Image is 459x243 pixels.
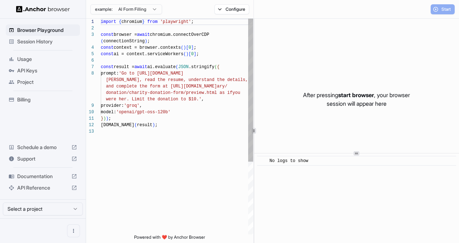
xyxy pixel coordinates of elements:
[137,32,150,37] span: await
[155,123,157,128] span: ;
[101,39,103,44] span: (
[6,24,80,36] div: Browser Playground
[86,122,94,128] div: 12
[106,84,217,89] span: and complete the form at [URL][DOMAIN_NAME]
[86,109,94,115] div: 10
[17,155,68,162] span: Support
[106,116,108,121] span: )
[6,171,80,182] div: Documentation
[95,6,113,12] span: example:
[196,52,199,57] span: ;
[124,103,139,108] span: 'groq'
[101,45,114,50] span: const
[17,56,77,63] span: Usage
[152,123,155,128] span: )
[338,91,374,99] span: start browser
[191,52,194,57] span: 0
[101,116,103,121] span: }
[106,97,201,102] span: were her. Limit the donation to $10.'
[6,142,80,153] div: Schedule a demo
[17,38,77,45] span: Session History
[101,71,119,76] span: prompt:
[17,96,77,103] span: Billing
[86,44,94,51] div: 4
[303,91,410,108] p: After pressing , your browser session will appear here
[261,157,264,165] span: ​
[106,77,240,82] span: [PERSON_NAME], read the resume, understand the detai
[86,128,94,135] div: 13
[178,65,189,70] span: JSON
[183,52,186,57] span: (
[67,224,80,237] button: Open menu
[17,184,68,191] span: API Reference
[232,90,240,95] span: you
[6,94,80,105] div: Billing
[194,45,196,50] span: ;
[194,52,196,57] span: ]
[139,103,142,108] span: ,
[147,65,176,70] span: ai.evaluate
[86,25,94,32] div: 2
[101,32,114,37] span: const
[150,32,209,37] span: chromium.connectOverCDP
[142,19,145,24] span: }
[147,39,150,44] span: ;
[134,234,205,243] span: Powered with ❤️ by Anchor Browser
[189,65,214,70] span: .stringify
[240,77,248,82] span: ls,
[86,103,94,109] div: 9
[217,65,219,70] span: {
[217,84,227,89] span: ary/
[137,123,152,128] span: result
[270,158,308,163] span: No logs to show
[17,67,77,74] span: API Keys
[122,19,142,24] span: chromium
[6,153,80,165] div: Support
[176,65,178,70] span: (
[101,103,124,108] span: provider:
[86,32,94,38] div: 3
[17,27,77,34] span: Browser Playground
[17,78,77,86] span: Project
[86,57,94,64] div: 6
[181,45,183,50] span: (
[101,52,114,57] span: const
[6,76,80,88] div: Project
[16,6,70,13] img: Anchor Logo
[17,144,68,151] span: Schedule a demo
[86,70,94,77] div: 8
[86,51,94,57] div: 5
[101,19,116,24] span: import
[191,19,194,24] span: ;
[183,45,186,50] span: )
[6,36,80,47] div: Session History
[106,90,232,95] span: donation/charity-donation-form/preview.html as if
[160,19,191,24] span: 'playwright'
[101,110,116,115] span: model:
[202,97,204,102] span: ,
[86,115,94,122] div: 11
[189,45,191,50] span: 0
[114,45,181,50] span: context = browser.contexts
[114,52,183,57] span: ai = context.serviceWorkers
[119,71,183,76] span: 'Go to [URL][DOMAIN_NAME]
[191,45,194,50] span: ]
[116,110,170,115] span: 'openai/gpt-oss-120b'
[186,45,189,50] span: [
[6,182,80,194] div: API Reference
[101,65,114,70] span: const
[147,19,158,24] span: from
[86,64,94,70] div: 7
[6,65,80,76] div: API Keys
[109,116,111,121] span: ;
[214,65,217,70] span: (
[17,173,68,180] span: Documentation
[145,39,147,44] span: )
[119,19,121,24] span: {
[101,123,134,128] span: [DOMAIN_NAME]
[214,4,249,14] button: Configure
[6,53,80,65] div: Usage
[86,19,94,25] div: 1
[114,65,134,70] span: result =
[134,123,137,128] span: (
